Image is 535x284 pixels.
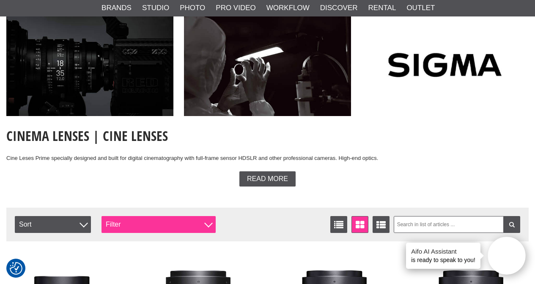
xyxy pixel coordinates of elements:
a: Brands [102,3,132,14]
a: Rental [368,3,396,14]
a: List [330,216,347,233]
h4: Aifo AI Assistant [411,247,475,256]
a: Photo [180,3,205,14]
a: Workflow [266,3,310,14]
a: Window [351,216,368,233]
a: Filter [503,216,520,233]
div: Filter [102,216,216,233]
a: Extended list [373,216,390,233]
h1: Cinema Lenses | Cine Lenses [6,127,529,145]
div: is ready to speak to you! [406,243,480,269]
span: Read more [247,175,288,183]
button: Consent Preferences [10,261,22,276]
img: Ad:003 ban-sigma-logga.jpg [362,14,529,116]
img: Revisit consent button [10,262,22,275]
input: Search in list of articles ... [394,216,520,233]
img: Ad:001 ban-sigma-cine-001.jpg [6,14,173,116]
a: Studio [142,3,169,14]
a: Pro Video [216,3,255,14]
img: Ad:002 ban-sigma-cine-002.jpg [184,14,351,116]
a: Outlet [406,3,435,14]
span: Sort [15,216,91,233]
a: Discover [320,3,358,14]
p: Cine Leses Prime specially designed and built for digital cinematography with full-frame sensor H... [6,154,529,163]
